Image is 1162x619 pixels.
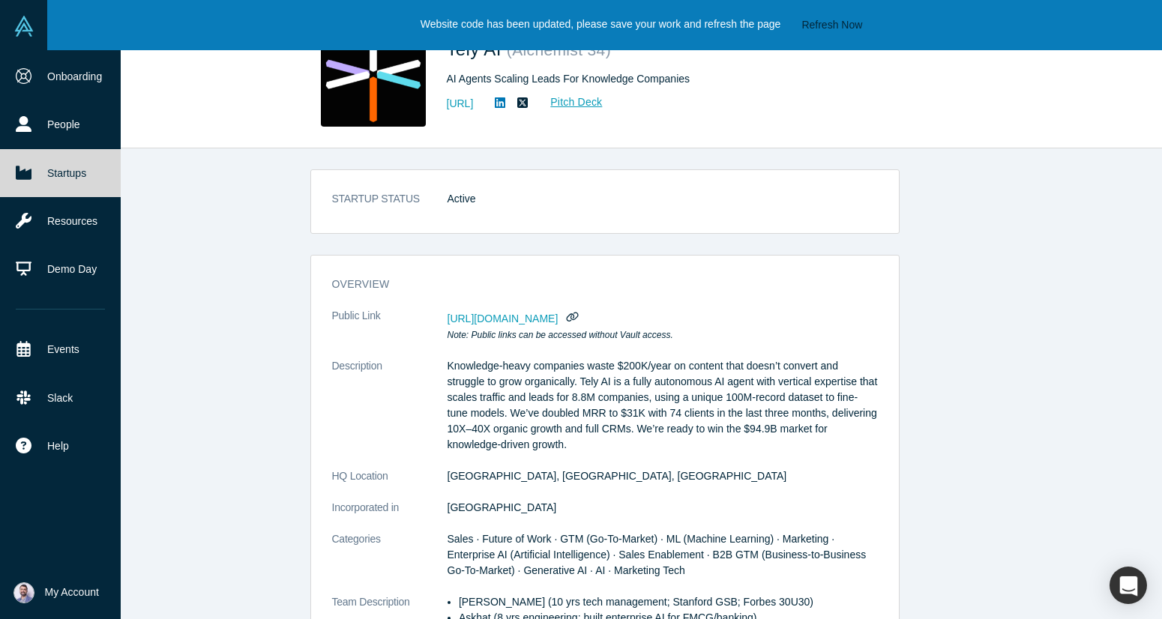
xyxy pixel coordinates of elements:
a: Pitch Deck [534,94,603,111]
p: [PERSON_NAME] (10 yrs tech management; Stanford GSB; Forbes 30U30) [459,594,878,610]
h3: overview [332,277,857,292]
button: Refresh Now [796,16,867,34]
dt: HQ Location [332,468,448,500]
dt: Categories [332,531,448,594]
span: Public Link [332,308,381,324]
img: Alchemist Vault Logo [13,16,34,37]
dd: Active [448,191,878,207]
dt: Incorporated in [332,500,448,531]
dd: [GEOGRAPHIC_DATA] [448,500,878,516]
img: Tely AI's Logo [321,22,426,127]
span: Help [47,438,69,454]
em: Note: Public links can be accessed without Vault access. [448,330,673,340]
span: My Account [45,585,99,600]
dd: [GEOGRAPHIC_DATA], [GEOGRAPHIC_DATA], [GEOGRAPHIC_DATA] [448,468,878,484]
span: [URL][DOMAIN_NAME] [448,312,559,324]
div: AI Agents Scaling Leads For Knowledge Companies [447,71,867,87]
dt: STARTUP STATUS [332,191,448,223]
a: [URL] [447,96,474,112]
span: Sales · Future of Work · GTM (Go-To-Market) · ML (Machine Learning) · Marketing · Enterprise AI (... [448,533,867,576]
img: Sam Jadali's Account [13,582,34,603]
button: My Account [13,582,99,603]
dt: Description [332,358,448,468]
p: Knowledge-heavy companies waste $200K/year on content that doesn’t convert and struggle to grow o... [448,358,878,453]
